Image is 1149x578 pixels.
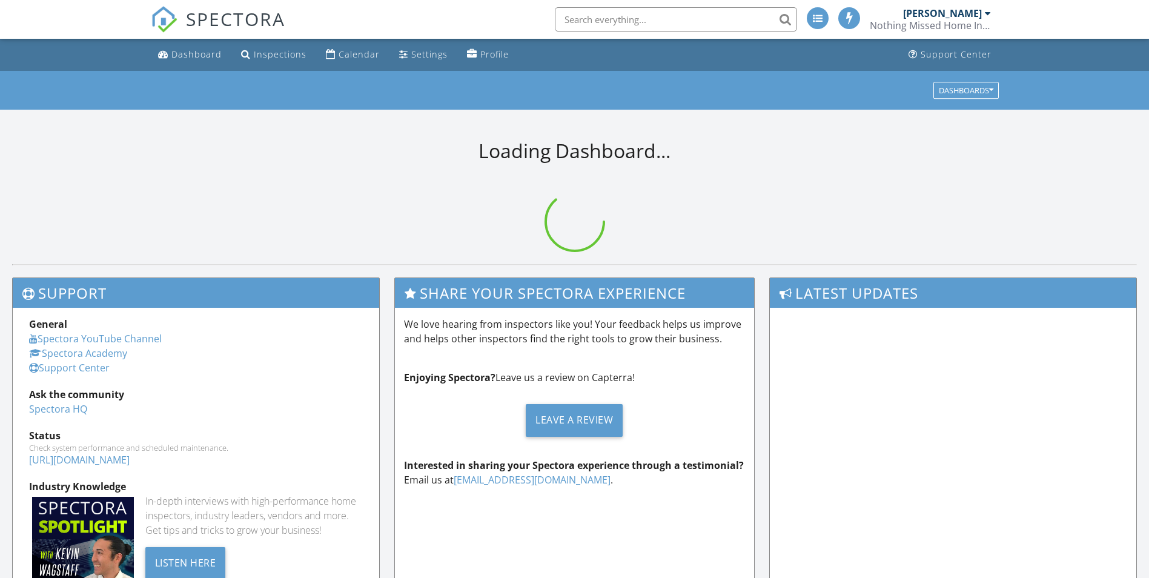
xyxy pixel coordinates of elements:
[480,48,509,60] div: Profile
[939,86,993,95] div: Dashboards
[404,459,744,472] strong: Interested in sharing your Spectora experience through a testimonial?
[151,16,285,42] a: SPECTORA
[145,494,363,537] div: In-depth interviews with high-performance home inspectors, industry leaders, vendors and more. Ge...
[462,44,514,66] a: Profile
[339,48,380,60] div: Calendar
[904,44,996,66] a: Support Center
[404,370,745,385] p: Leave us a review on Capterra!
[321,44,385,66] a: Calendar
[921,48,992,60] div: Support Center
[29,387,363,402] div: Ask the community
[186,6,285,32] span: SPECTORA
[145,556,226,569] a: Listen Here
[29,317,67,331] strong: General
[394,44,452,66] a: Settings
[29,479,363,494] div: Industry Knowledge
[870,19,991,32] div: Nothing Missed Home Inspections
[29,443,363,453] div: Check system performance and scheduled maintenance.
[29,428,363,443] div: Status
[555,7,797,32] input: Search everything...
[411,48,448,60] div: Settings
[454,473,611,487] a: [EMAIL_ADDRESS][DOMAIN_NAME]
[254,48,306,60] div: Inspections
[29,453,130,467] a: [URL][DOMAIN_NAME]
[29,402,87,416] a: Spectora HQ
[404,394,745,446] a: Leave a Review
[404,458,745,487] p: Email us at .
[29,332,162,345] a: Spectora YouTube Channel
[933,82,999,99] button: Dashboards
[770,278,1136,308] h3: Latest Updates
[236,44,311,66] a: Inspections
[29,361,110,374] a: Support Center
[151,6,177,33] img: The Best Home Inspection Software - Spectora
[395,278,754,308] h3: Share Your Spectora Experience
[171,48,222,60] div: Dashboard
[153,44,227,66] a: Dashboard
[404,317,745,346] p: We love hearing from inspectors like you! Your feedback helps us improve and helps other inspecto...
[404,371,495,384] strong: Enjoying Spectora?
[903,7,982,19] div: [PERSON_NAME]
[13,278,379,308] h3: Support
[526,404,623,437] div: Leave a Review
[29,347,127,360] a: Spectora Academy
